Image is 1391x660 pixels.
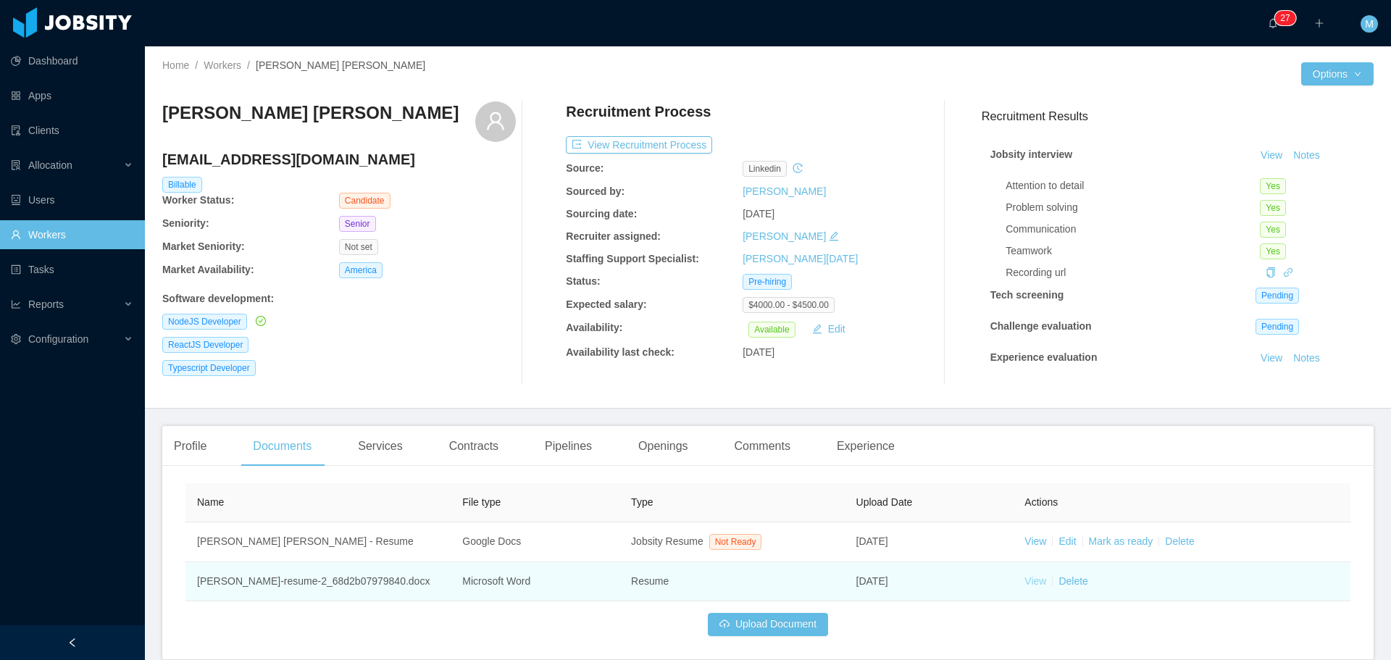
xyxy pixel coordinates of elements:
[990,289,1064,301] strong: Tech screening
[162,264,254,275] b: Market Availability:
[566,139,712,151] a: icon: exportView Recruitment Process
[11,160,21,170] i: icon: solution
[1058,535,1076,547] a: Edit
[11,185,133,214] a: icon: robotUsers
[743,185,826,197] a: [PERSON_NAME]
[1165,535,1194,547] a: Delete
[743,230,826,242] a: [PERSON_NAME]
[743,161,787,177] span: linkedin
[566,136,712,154] button: icon: exportView Recruitment Process
[566,208,637,220] b: Sourcing date:
[162,149,516,170] h4: [EMAIL_ADDRESS][DOMAIN_NAME]
[793,163,803,173] i: icon: history
[743,208,774,220] span: [DATE]
[825,426,906,467] div: Experience
[856,535,888,547] span: [DATE]
[346,426,414,467] div: Services
[566,298,646,310] b: Expected salary:
[339,193,390,209] span: Candidate
[28,159,72,171] span: Allocation
[829,231,839,241] i: icon: edit
[11,81,133,110] a: icon: appstoreApps
[1058,575,1087,587] a: Delete
[11,220,133,249] a: icon: userWorkers
[197,496,224,508] span: Name
[162,337,248,353] span: ReactJS Developer
[1268,18,1278,28] i: icon: bell
[1024,575,1046,587] a: View
[162,101,459,125] h3: [PERSON_NAME] [PERSON_NAME]
[631,496,653,508] span: Type
[708,613,828,636] button: icon: cloud-uploadUpload Document
[1280,11,1285,25] p: 2
[856,575,888,587] span: [DATE]
[566,253,699,264] b: Staffing Support Specialist:
[339,216,376,232] span: Senior
[806,320,851,338] button: icon: editEdit
[256,316,266,326] i: icon: check-circle
[709,534,762,550] span: Not Ready
[462,496,501,508] span: File type
[451,522,619,562] td: Google Docs
[990,351,1098,363] strong: Experience evaluation
[241,426,323,467] div: Documents
[1006,243,1260,259] div: Teamwork
[1256,319,1299,335] span: Pending
[1260,200,1286,216] span: Yes
[990,149,1073,160] strong: Jobsity interview
[1006,200,1260,215] div: Problem solving
[451,562,619,601] td: Microsoft Word
[1365,15,1374,33] span: M
[162,360,256,376] span: Typescript Developer
[162,314,247,330] span: NodeJS Developer
[1314,18,1324,28] i: icon: plus
[1301,62,1374,85] button: Optionsicon: down
[1256,149,1287,161] a: View
[162,241,245,252] b: Market Seniority:
[723,426,802,467] div: Comments
[1006,222,1260,237] div: Communication
[990,320,1092,332] strong: Challenge evaluation
[982,107,1374,125] h3: Recruitment Results
[1266,267,1276,277] i: icon: copy
[566,101,711,122] h4: Recruitment Process
[1256,352,1287,364] a: View
[1260,222,1286,238] span: Yes
[339,262,383,278] span: America
[533,426,603,467] div: Pipelines
[28,298,64,310] span: Reports
[162,217,209,229] b: Seniority:
[1285,11,1290,25] p: 7
[1260,178,1286,194] span: Yes
[185,562,451,601] td: [PERSON_NAME]-resume-2_68d2b07979840.docx
[743,346,774,358] span: [DATE]
[743,253,858,264] a: [PERSON_NAME][DATE]
[162,293,274,304] b: Software development :
[485,111,506,131] i: icon: user
[631,575,669,587] span: Resume
[162,177,202,193] span: Billable
[1006,178,1260,193] div: Attention to detail
[195,59,198,71] span: /
[566,322,622,333] b: Availability:
[1287,350,1326,367] button: Notes
[11,334,21,344] i: icon: setting
[566,162,603,174] b: Source:
[1006,265,1260,280] div: Recording url
[566,185,625,197] b: Sourced by:
[566,346,674,358] b: Availability last check:
[627,426,700,467] div: Openings
[162,59,189,71] a: Home
[1024,496,1058,508] span: Actions
[204,59,241,71] a: Workers
[1283,267,1293,277] i: icon: link
[162,426,218,467] div: Profile
[1283,267,1293,278] a: icon: link
[11,255,133,284] a: icon: profileTasks
[1089,535,1153,547] a: Mark as ready
[339,239,378,255] span: Not set
[162,194,234,206] b: Worker Status:
[566,230,661,242] b: Recruiter assigned:
[11,46,133,75] a: icon: pie-chartDashboard
[438,426,510,467] div: Contracts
